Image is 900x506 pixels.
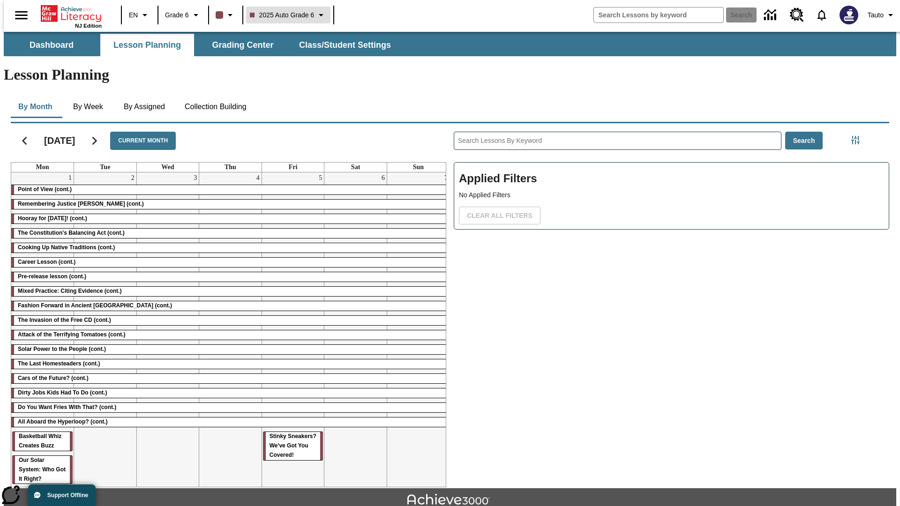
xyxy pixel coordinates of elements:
button: Support Offline [28,484,96,506]
a: Resource Center, Will open in new tab [784,2,810,28]
div: Career Lesson (cont.) [11,258,450,267]
div: Search [446,119,889,487]
td: September 2, 2025 [74,172,137,488]
a: Sunday [411,163,426,172]
div: SubNavbar [4,34,399,56]
div: Home [41,3,102,29]
span: Stinky Sneakers? We've Got You Covered! [270,433,316,458]
div: SubNavbar [4,32,896,56]
div: The Last Homesteaders (cont.) [11,359,450,369]
a: Home [41,4,102,23]
span: Point of View (cont.) [18,186,72,193]
span: Our Solar System: Who Got It Right? [19,457,66,482]
button: By Week [65,96,112,118]
span: Attack of the Terrifying Tomatoes (cont.) [18,331,126,338]
span: Remembering Justice O'Connor (cont.) [18,201,144,207]
span: Hooray for Constitution Day! (cont.) [18,215,87,222]
a: September 4, 2025 [255,172,262,184]
div: Fashion Forward in Ancient Rome (cont.) [11,301,450,311]
a: Friday [287,163,300,172]
span: Cars of the Future? (cont.) [18,375,89,381]
a: September 6, 2025 [380,172,387,184]
div: Dirty Jobs Kids Had To Do (cont.) [11,388,450,398]
h1: Lesson Planning [4,66,896,83]
span: Mixed Practice: Citing Evidence (cont.) [18,288,121,294]
button: Next [82,129,106,153]
a: September 3, 2025 [192,172,199,184]
button: Current Month [110,132,176,150]
td: September 3, 2025 [136,172,199,488]
div: Calendar [3,119,446,487]
div: The Invasion of the Free CD (cont.) [11,316,450,325]
span: Solar Power to the People (cont.) [18,346,106,352]
span: Lesson Planning [113,40,181,51]
p: No Applied Filters [459,190,884,200]
a: September 7, 2025 [442,172,450,184]
button: Dashboard [5,34,98,56]
div: Cooking Up Native Traditions (cont.) [11,243,450,253]
div: Attack of the Terrifying Tomatoes (cont.) [11,330,450,340]
div: Point of View (cont.) [11,185,450,194]
a: Wednesday [159,163,176,172]
button: Collection Building [177,96,254,118]
div: Mixed Practice: Citing Evidence (cont.) [11,287,450,296]
button: By Assigned [116,96,172,118]
span: Basketball Whiz Creates Buzz [19,433,61,449]
button: Class color is dark brown. Change class color [212,7,240,23]
div: Basketball Whiz Creates Buzz [12,432,73,451]
h2: [DATE] [44,135,75,146]
button: Filters Side menu [846,131,865,149]
span: Dashboard [30,40,74,51]
span: The Last Homesteaders (cont.) [18,360,100,367]
span: The Invasion of the Free CD (cont.) [18,317,111,323]
h2: Applied Filters [459,167,884,190]
span: EN [129,10,138,20]
span: The Constitution's Balancing Act (cont.) [18,230,125,236]
a: Data Center [758,2,784,28]
span: Support Offline [47,492,88,499]
div: The Constitution's Balancing Act (cont.) [11,229,450,238]
span: Grading Center [212,40,273,51]
button: Language: EN, Select a language [125,7,155,23]
button: Open side menu [7,1,35,29]
div: All Aboard the Hyperloop? (cont.) [11,417,450,427]
a: Tuesday [98,163,112,172]
div: Stinky Sneakers? We've Got You Covered! [263,432,323,460]
span: Grade 6 [165,10,189,20]
a: September 2, 2025 [129,172,136,184]
span: Do You Want Fries With That? (cont.) [18,404,116,410]
a: September 1, 2025 [67,172,74,184]
a: Monday [34,163,51,172]
button: Lesson Planning [100,34,194,56]
div: Hooray for Constitution Day! (cont.) [11,214,450,223]
span: 2025 Auto Grade 6 [250,10,315,20]
button: By Month [11,96,60,118]
input: search field [594,7,723,22]
a: Notifications [810,3,834,27]
span: Class/Student Settings [299,40,391,51]
button: Previous [13,129,37,153]
button: Select a new avatar [834,3,864,27]
button: Class/Student Settings [292,34,398,56]
span: Pre-release lesson (cont.) [18,273,86,280]
div: Applied Filters [454,162,889,230]
button: Profile/Settings [864,7,900,23]
div: Cars of the Future? (cont.) [11,374,450,383]
button: Grading Center [196,34,290,56]
td: September 1, 2025 [11,172,74,488]
div: Solar Power to the People (cont.) [11,345,450,354]
div: Pre-release lesson (cont.) [11,272,450,282]
button: Grade: Grade 6, Select a grade [161,7,205,23]
div: Do You Want Fries With That? (cont.) [11,403,450,412]
span: Career Lesson (cont.) [18,259,75,265]
span: NJ Edition [75,23,102,29]
button: Search [785,132,823,150]
button: Class: 2025 Auto Grade 6, Select your class [246,7,331,23]
td: September 7, 2025 [387,172,450,488]
a: Thursday [223,163,238,172]
a: September 5, 2025 [317,172,324,184]
td: September 5, 2025 [262,172,324,488]
td: September 6, 2025 [324,172,387,488]
td: September 4, 2025 [199,172,262,488]
div: Our Solar System: Who Got It Right? [12,456,73,484]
